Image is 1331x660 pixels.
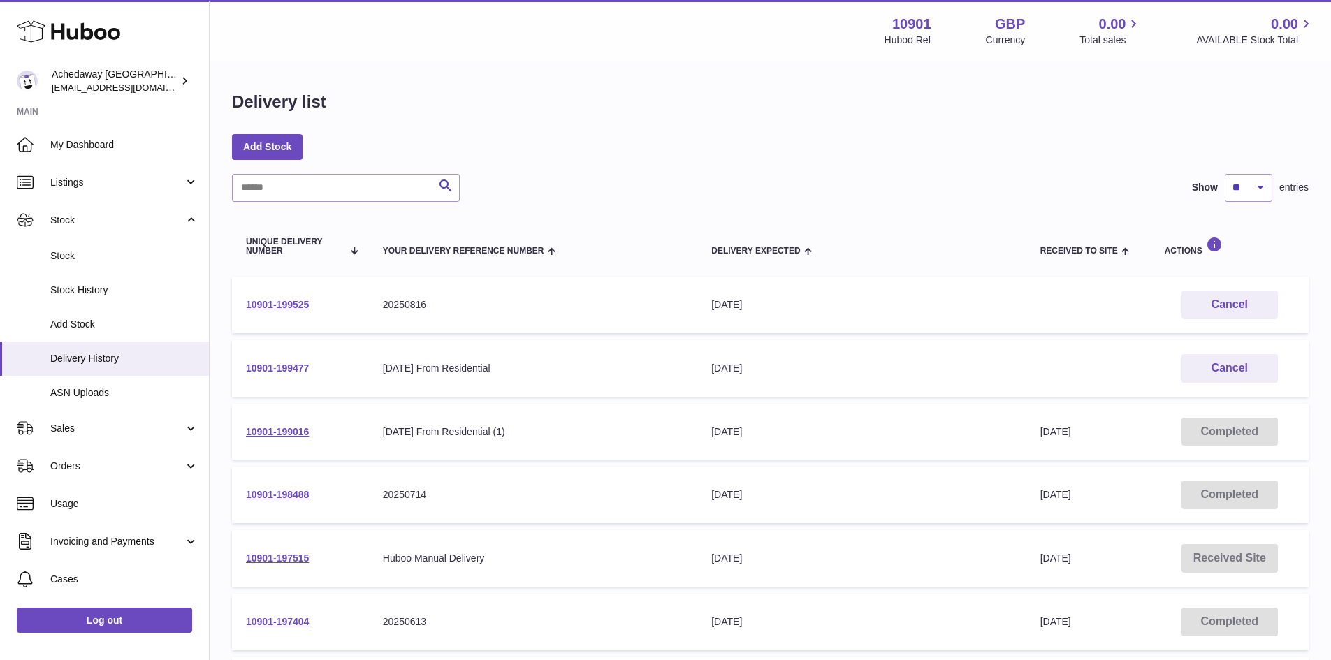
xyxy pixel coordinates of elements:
[52,82,205,93] span: [EMAIL_ADDRESS][DOMAIN_NAME]
[232,134,303,159] a: Add Stock
[383,615,683,629] div: 20250613
[711,247,800,256] span: Delivery Expected
[1040,552,1071,564] span: [DATE]
[246,237,342,256] span: Unique Delivery Number
[711,615,1012,629] div: [DATE]
[1040,616,1071,627] span: [DATE]
[711,298,1012,311] div: [DATE]
[383,362,683,375] div: [DATE] From Residential
[383,488,683,501] div: 20250714
[986,34,1026,47] div: Currency
[1192,181,1218,194] label: Show
[1165,237,1295,256] div: Actions
[383,298,683,311] div: 20250816
[246,362,309,374] a: 10901-199477
[50,138,198,152] span: My Dashboard
[246,489,309,500] a: 10901-198488
[50,573,198,586] span: Cases
[1040,426,1071,437] span: [DATE]
[246,616,309,627] a: 10901-197404
[1181,291,1278,319] button: Cancel
[1040,489,1071,500] span: [DATE]
[50,214,184,227] span: Stock
[1181,354,1278,383] button: Cancel
[17,608,192,633] a: Log out
[50,460,184,473] span: Orders
[1271,15,1298,34] span: 0.00
[17,71,38,91] img: admin@newpb.co.uk
[711,362,1012,375] div: [DATE]
[995,15,1025,34] strong: GBP
[232,91,326,113] h1: Delivery list
[50,352,198,365] span: Delivery History
[1196,15,1314,47] a: 0.00 AVAILABLE Stock Total
[383,425,683,439] div: [DATE] From Residential (1)
[383,552,683,565] div: Huboo Manual Delivery
[50,386,198,399] span: ASN Uploads
[50,249,198,263] span: Stock
[1040,247,1118,256] span: Received to Site
[383,247,544,256] span: Your Delivery Reference Number
[1196,34,1314,47] span: AVAILABLE Stock Total
[246,426,309,437] a: 10901-199016
[1079,34,1142,47] span: Total sales
[50,422,184,435] span: Sales
[52,68,177,94] div: Achedaway [GEOGRAPHIC_DATA]
[711,425,1012,439] div: [DATE]
[1279,181,1309,194] span: entries
[50,497,198,511] span: Usage
[246,299,309,310] a: 10901-199525
[50,535,184,548] span: Invoicing and Payments
[246,552,309,564] a: 10901-197515
[1099,15,1126,34] span: 0.00
[711,552,1012,565] div: [DATE]
[1079,15,1142,47] a: 0.00 Total sales
[711,488,1012,501] div: [DATE]
[50,176,184,189] span: Listings
[50,284,198,297] span: Stock History
[892,15,931,34] strong: 10901
[885,34,931,47] div: Huboo Ref
[50,318,198,331] span: Add Stock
